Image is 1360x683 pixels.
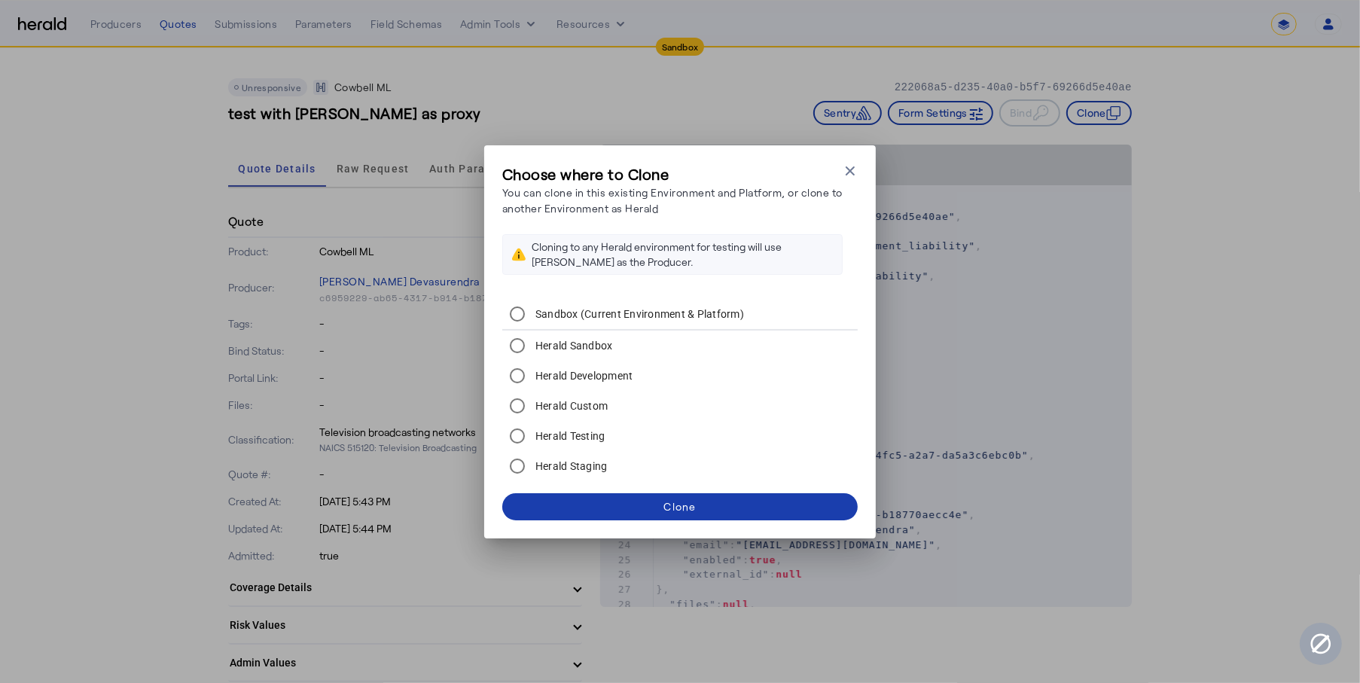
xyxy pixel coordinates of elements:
div: Clone [663,499,696,514]
label: Herald Testing [532,428,605,444]
label: Herald Sandbox [532,338,613,353]
label: Herald Staging [532,459,608,474]
label: Herald Development [532,368,633,383]
div: Cloning to any Herald environment for testing will use [PERSON_NAME] as the Producer. [532,239,833,270]
label: Sandbox (Current Environment & Platform) [532,306,744,322]
label: Herald Custom [532,398,608,413]
button: Clone [502,493,858,520]
h3: Choose where to Clone [502,163,843,184]
p: You can clone in this existing Environment and Platform, or clone to another Environment as Herald [502,184,843,216]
